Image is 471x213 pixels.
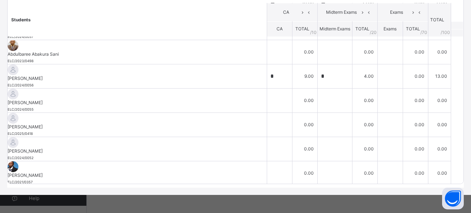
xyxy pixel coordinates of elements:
td: 0.00 [428,40,451,64]
th: TOTAL [428,3,451,37]
span: TOTAL [295,26,309,31]
span: ELC/2021/0357 [8,180,33,184]
td: 0.00 [428,112,451,137]
span: ELC/2023/0498 [8,59,34,63]
span: Abdulbaree Abakura Sani [8,51,267,57]
td: 13.00 [428,64,451,88]
td: 0.00 [352,137,377,161]
span: [PERSON_NAME] [8,75,267,82]
span: / 70 [420,29,427,35]
span: [PERSON_NAME] [8,148,267,154]
td: 0.00 [292,88,317,112]
span: CA [273,9,300,16]
span: [PERSON_NAME] [8,99,267,106]
img: ELC_2023_0498.png [8,40,18,51]
span: Exams [384,26,397,31]
span: Students [11,17,31,22]
span: ELC/2024/0056 [8,83,34,87]
span: ELC/2025/0418 [8,132,33,136]
td: 0.00 [292,112,317,137]
td: 0.00 [292,40,317,64]
img: default.svg [8,113,18,124]
td: 0.00 [352,112,377,137]
td: 0.00 [403,88,428,112]
td: 9.00 [292,64,317,88]
span: ELC/2024/0052 [8,156,34,160]
span: [PERSON_NAME] [8,124,267,130]
img: ELC_2021_0357.png [8,161,18,172]
td: 0.00 [428,137,451,161]
td: 0.00 [292,137,317,161]
span: CA [277,26,283,31]
img: default.svg [8,137,18,148]
span: / 10 [310,29,317,35]
span: TOTAL [355,26,369,31]
td: 0.00 [428,161,451,185]
span: TOTAL [406,26,420,31]
td: 0.00 [403,161,428,185]
img: default.svg [8,89,18,99]
td: 0.00 [403,64,428,88]
span: ELC/2024/0055 [8,107,34,111]
td: 0.00 [403,40,428,64]
td: 0.00 [352,40,377,64]
td: 0.00 [352,161,377,185]
img: default.svg [8,64,18,75]
span: Exams [383,9,410,16]
button: Open asap [442,188,464,209]
span: Midterm Exams [323,9,360,16]
span: Midterm Exams [320,26,350,31]
td: 4.00 [352,64,377,88]
td: 0.00 [352,88,377,112]
span: /100 [441,29,450,35]
span: ELC/2024/0057 [8,35,33,39]
td: 0.00 [428,88,451,112]
td: 0.00 [403,137,428,161]
span: [PERSON_NAME] [8,172,267,179]
span: / 20 [370,29,377,35]
td: 0.00 [403,112,428,137]
td: 0.00 [292,161,317,185]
